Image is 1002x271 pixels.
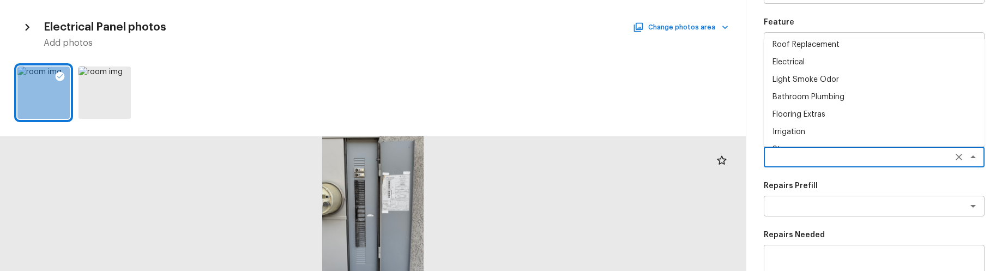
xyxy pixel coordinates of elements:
li: Roof Replacement [764,36,985,53]
button: Open [965,198,981,214]
li: Light Smoke Odor [764,71,985,88]
li: Flooring Extras [764,106,985,123]
p: Repairs Prefill [764,180,985,191]
p: Feature [764,17,985,28]
button: Clear [951,149,967,165]
button: Close [965,149,981,165]
li: Electrical [764,53,985,71]
p: Repairs Needed [764,230,985,240]
h4: Electrical Panel photos [44,20,166,34]
button: Open [965,35,981,50]
h5: Add photos [44,37,728,49]
li: Bathroom Plumbing [764,88,985,106]
li: Stucco [764,141,985,158]
button: Change photos area [635,20,728,34]
li: Irrigation [764,123,985,141]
